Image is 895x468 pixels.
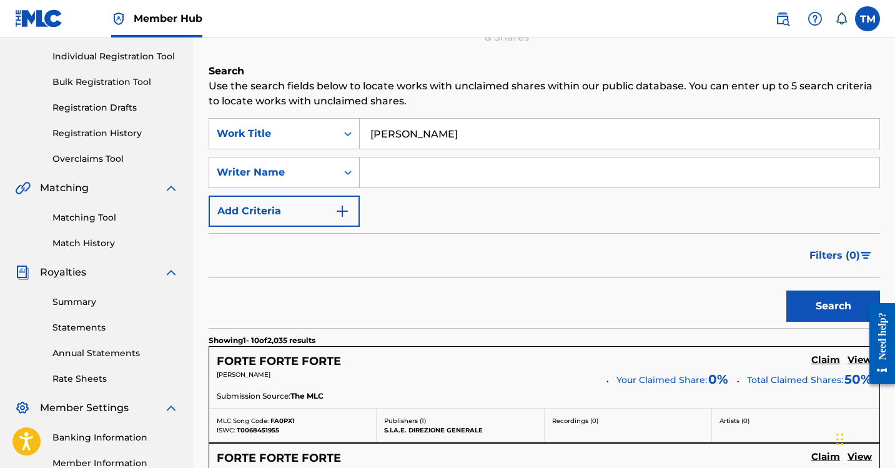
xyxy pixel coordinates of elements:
iframe: Chat Widget [833,408,895,468]
a: Individual Registration Tool [52,50,179,63]
h5: Claim [811,451,840,463]
h5: Claim [811,354,840,366]
span: FA0PX1 [270,417,295,425]
form: Search Form [209,118,880,328]
div: Help [803,6,828,31]
iframe: Resource Center [860,294,895,394]
span: Filters ( 0 ) [809,248,860,263]
button: Filters (0) [802,240,880,271]
p: Artists ( 0 ) [719,416,872,426]
img: Member Settings [15,401,30,416]
p: Showing 1 - 10 of 2,035 results [209,335,315,346]
a: Summary [52,296,179,309]
span: Submission Source: [217,391,290,402]
img: filter [861,252,871,259]
img: expand [164,401,179,416]
img: help [808,11,823,26]
a: Matching Tool [52,211,179,224]
span: Royalties [40,265,86,280]
p: Use the search fields below to locate works with unclaimed shares within our public database. You... [209,79,880,109]
button: Search [786,291,880,322]
span: ISWC: [217,426,235,434]
span: Matching [40,181,89,196]
div: Drag [836,421,844,458]
img: MLC Logo [15,9,63,27]
a: Banking Information [52,431,179,444]
h5: FORTE FORTE FORTE [217,451,341,466]
a: Registration History [52,127,179,140]
a: Bulk Registration Tool [52,76,179,89]
img: expand [164,265,179,280]
span: 50 % [844,370,872,389]
span: Total Claimed Shares: [747,374,843,386]
span: [PERSON_NAME] [217,371,270,379]
h6: Search [209,64,880,79]
img: Royalties [15,265,30,280]
p: Publishers ( 1 ) [384,416,536,426]
a: Rate Sheets [52,372,179,386]
div: User Menu [855,6,880,31]
a: Public Search [770,6,795,31]
a: Registration Drafts [52,101,179,114]
span: The MLC [290,391,324,402]
div: Notifications [835,12,848,25]
button: Add Criteria [209,196,360,227]
h5: View [848,354,872,366]
div: Writer Name [217,165,329,180]
a: Overclaims Tool [52,152,179,166]
h5: FORTE FORTE FORTE [217,354,341,369]
span: Member Hub [134,11,202,26]
div: Work Title [217,126,329,141]
p: Recordings ( 0 ) [552,416,704,426]
span: T0068451955 [237,426,279,434]
span: Your Claimed Share: [616,374,707,387]
p: S.I.A.E. DIREZIONE GENERALE [384,426,536,435]
img: expand [164,181,179,196]
img: Matching [15,181,31,196]
span: 0 % [708,370,728,389]
img: 9d2ae6d4665cec9f34b9.svg [335,204,350,219]
a: Annual Statements [52,347,179,360]
img: search [775,11,790,26]
a: Statements [52,321,179,334]
span: Member Settings [40,401,129,416]
a: Match History [52,237,179,250]
a: View [848,354,872,368]
img: Top Rightsholder [111,11,126,26]
span: MLC Song Code: [217,417,269,425]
